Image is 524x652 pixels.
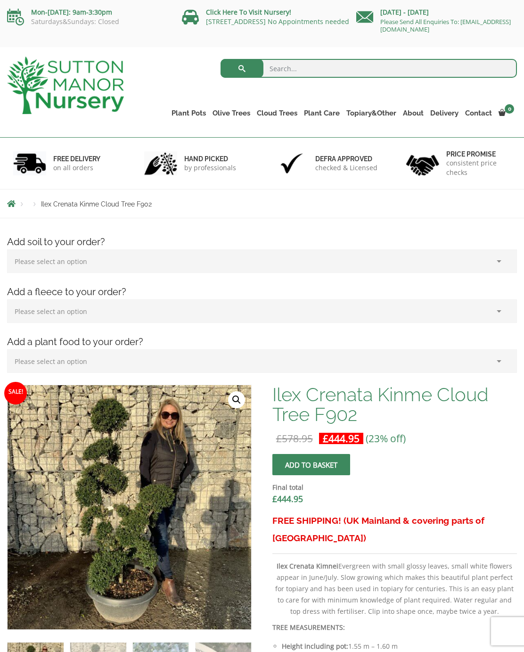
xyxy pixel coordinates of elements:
[184,155,236,163] h6: hand picked
[406,149,439,178] img: 4.jpg
[53,163,100,173] p: on all orders
[13,151,46,175] img: 1.jpg
[41,200,152,208] span: Ilex Crenata Kinme Cloud Tree F902
[53,155,100,163] h6: FREE DELIVERY
[276,432,313,445] bdi: 578.95
[184,163,236,173] p: by professionals
[505,104,514,114] span: 0
[282,642,348,651] strong: Height including pot:
[356,7,517,18] p: [DATE] - [DATE]
[272,385,517,424] h1: Ilex Crenata Kinme Cloud Tree F902
[272,561,517,617] p: Evergreen with small glossy leaves, small white flowers appear in June/July. Slow growing which m...
[315,155,377,163] h6: Defra approved
[272,493,303,504] bdi: 444.95
[7,7,168,18] p: Mon-[DATE]: 9am-3:30pm
[221,59,517,78] input: Search...
[323,432,328,445] span: £
[8,385,251,629] img: Ilex Crenata Kinme Cloud Tree F902 - 51710828 A975 4E7F A337 2361817AD9B9 1 201 a scaled
[4,382,27,404] span: Sale!
[427,107,462,120] a: Delivery
[228,391,245,408] a: View full-screen image gallery
[495,107,517,120] a: 0
[446,158,511,177] p: consistent price checks
[315,163,377,173] p: checked & Licensed
[254,107,301,120] a: Cloud Trees
[276,432,282,445] span: £
[462,107,495,120] a: Contact
[380,17,511,33] a: Please Send All Enquiries To: [EMAIL_ADDRESS][DOMAIN_NAME]
[277,561,338,570] b: Ilex Crenata Kimnei
[168,107,209,120] a: Plant Pots
[206,8,291,17] a: Click Here To Visit Nursery!
[209,107,254,120] a: Olive Trees
[272,512,517,547] h3: FREE SHIPPING! (UK Mainland & covering parts of [GEOGRAPHIC_DATA])
[400,107,427,120] a: About
[343,107,400,120] a: Topiary&Other
[206,17,349,26] a: [STREET_ADDRESS] No Appointments needed
[446,150,511,158] h6: Price promise
[282,641,517,652] li: 1.55 m – 1.60 m
[7,57,124,114] img: logo
[144,151,177,175] img: 2.jpg
[275,151,308,175] img: 3.jpg
[272,493,277,504] span: £
[272,454,350,475] button: Add to basket
[272,482,517,493] dt: Final total
[301,107,343,120] a: Plant Care
[272,623,345,632] strong: TREE MEASUREMENTS:
[7,18,168,25] p: Saturdays&Sundays: Closed
[323,432,360,445] bdi: 444.95
[7,200,517,207] nav: Breadcrumbs
[366,432,406,445] span: (23% off)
